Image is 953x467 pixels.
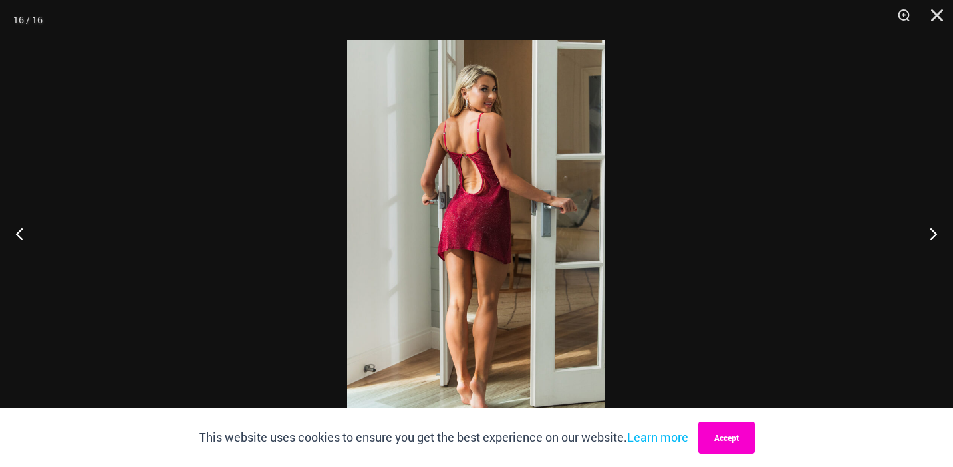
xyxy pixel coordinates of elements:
button: Next [903,200,953,267]
p: This website uses cookies to ensure you get the best experience on our website. [199,428,688,448]
img: Guilty Pleasures Red 1260 Slip 02 [347,40,605,427]
a: Learn more [627,429,688,445]
div: 16 / 16 [13,10,43,30]
button: Accept [698,422,755,454]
